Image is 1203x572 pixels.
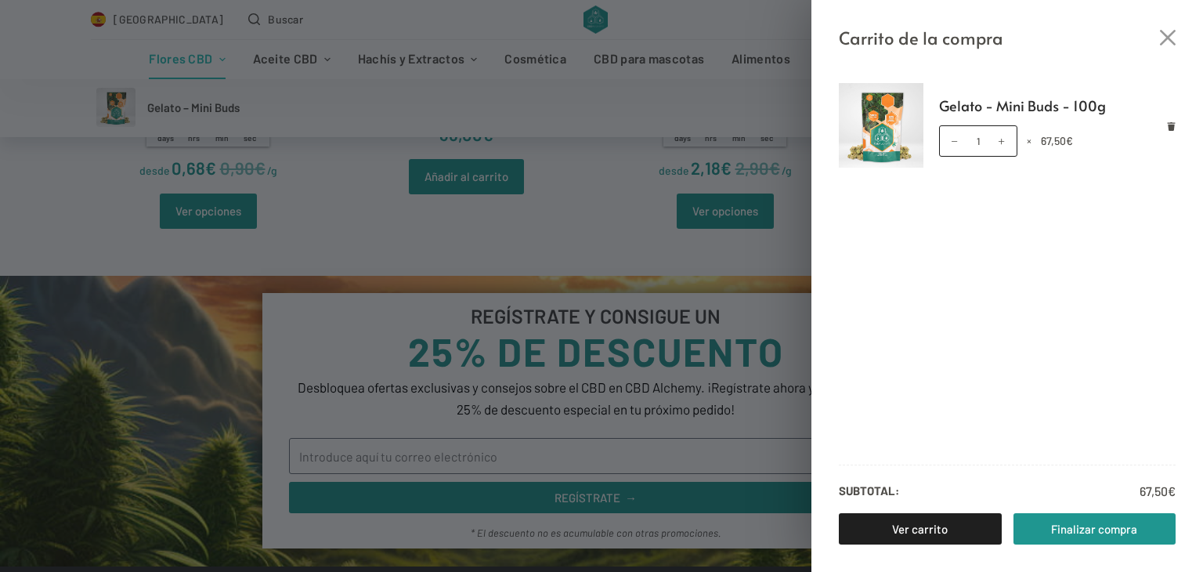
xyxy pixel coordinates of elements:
[1013,513,1176,545] a: Finalizar compra
[1041,134,1073,147] bdi: 67,50
[1140,483,1176,498] bdi: 67,50
[1168,483,1176,498] span: €
[1160,30,1176,45] button: Cerrar el cajón del carrito
[1167,121,1176,130] a: Eliminar Gelato - Mini Buds - 100g del carrito
[939,94,1176,118] a: Gelato - Mini Buds - 100g
[1066,134,1073,147] span: €
[939,125,1017,157] input: Cantidad de productos
[839,513,1002,545] a: Ver carrito
[1027,134,1031,147] span: ×
[839,24,1003,52] span: Carrito de la compra
[839,481,899,501] strong: Subtotal:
